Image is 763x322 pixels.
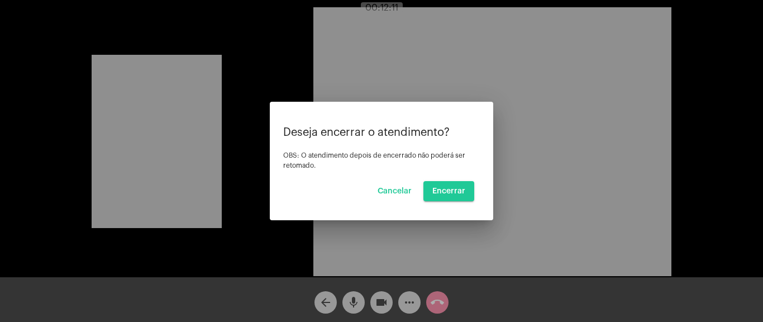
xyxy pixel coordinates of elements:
[283,126,480,139] p: Deseja encerrar o atendimento?
[378,187,412,195] span: Cancelar
[369,181,421,201] button: Cancelar
[432,187,465,195] span: Encerrar
[423,181,474,201] button: Encerrar
[283,152,465,169] span: OBS: O atendimento depois de encerrado não poderá ser retomado.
